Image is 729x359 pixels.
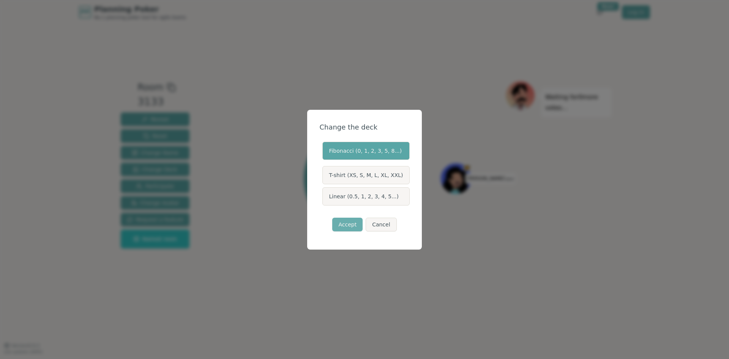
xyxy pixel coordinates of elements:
label: T-shirt (XS, S, M, L, XL, XXL) [322,166,409,184]
div: Change the deck [319,122,409,133]
button: Accept [332,218,363,231]
label: Fibonacci (0, 1, 2, 3, 5, 8...) [322,142,409,160]
button: Cancel [366,218,396,231]
label: Linear (0.5, 1, 2, 3, 4, 5...) [322,187,409,206]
